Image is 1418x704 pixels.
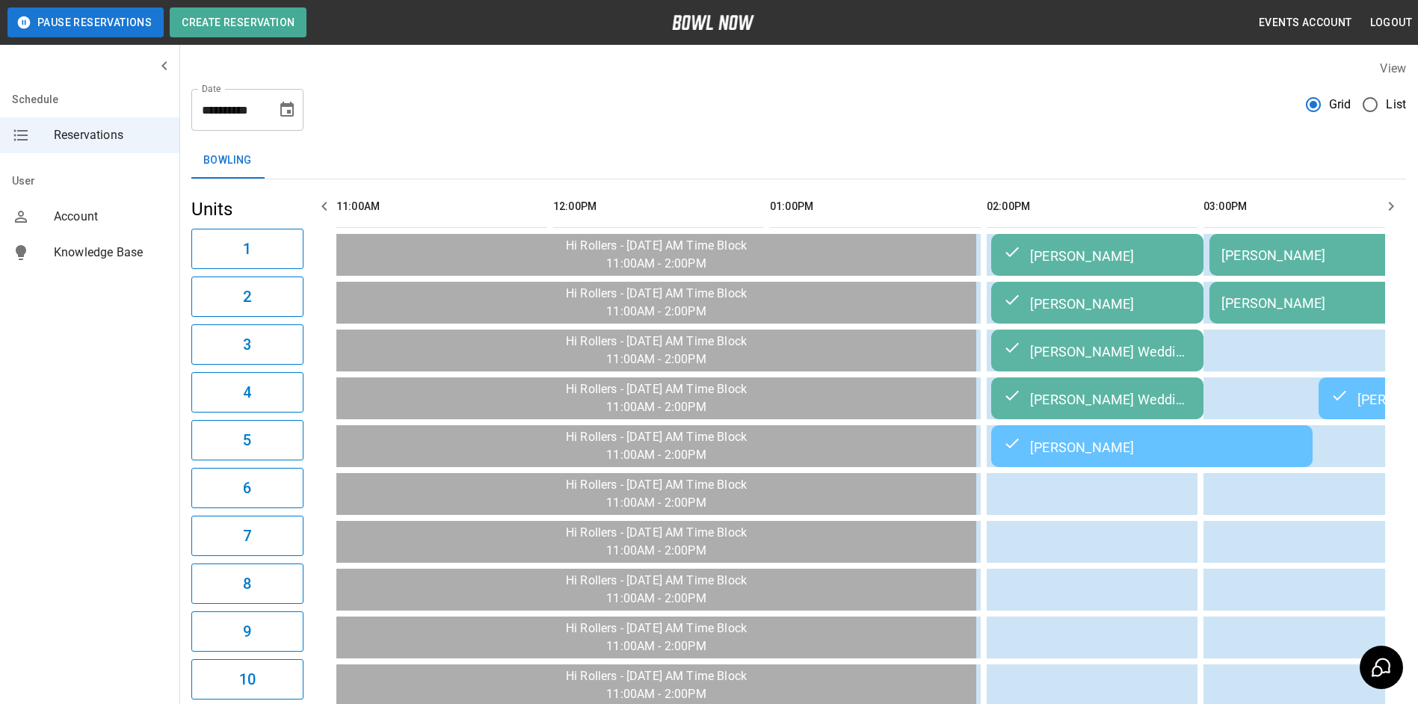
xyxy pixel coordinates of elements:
h6: 3 [243,333,251,356]
button: Choose date, selected date is Sep 10, 2025 [272,95,302,125]
span: List [1386,96,1406,114]
button: Logout [1364,9,1418,37]
h5: Units [191,197,303,221]
label: View [1380,61,1406,75]
div: [PERSON_NAME] [1221,247,1410,263]
th: 02:00PM [987,185,1197,228]
div: [PERSON_NAME] Wedding Pre bowl [1003,389,1192,407]
div: [PERSON_NAME] [1221,295,1410,311]
h6: 4 [243,380,251,404]
h6: 1 [243,237,251,261]
button: 10 [191,659,303,700]
h6: 8 [243,572,251,596]
button: 6 [191,468,303,508]
h6: 9 [243,620,251,643]
span: Knowledge Base [54,244,167,262]
button: Events Account [1253,9,1358,37]
span: Grid [1329,96,1351,114]
h6: 6 [243,476,251,500]
th: 11:00AM [336,185,547,228]
h6: 5 [243,428,251,452]
button: Bowling [191,143,264,179]
span: Reservations [54,126,167,144]
button: Pause Reservations [7,7,164,37]
h6: 7 [243,524,251,548]
button: Create Reservation [170,7,306,37]
th: 12:00PM [553,185,764,228]
button: 8 [191,563,303,604]
button: 7 [191,516,303,556]
div: [PERSON_NAME] [1003,437,1301,455]
h6: 10 [239,667,256,691]
div: [PERSON_NAME] Wedding Pre bowl [1003,342,1192,359]
h6: 2 [243,285,251,309]
th: 01:00PM [770,185,981,228]
div: [PERSON_NAME] [1003,246,1192,264]
button: 1 [191,229,303,269]
button: 9 [191,611,303,652]
div: [PERSON_NAME] [1003,294,1192,312]
button: 2 [191,277,303,317]
div: inventory tabs [191,143,1406,179]
button: 4 [191,372,303,413]
img: logo [672,15,754,30]
button: 3 [191,324,303,365]
button: 5 [191,420,303,460]
span: Account [54,208,167,226]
